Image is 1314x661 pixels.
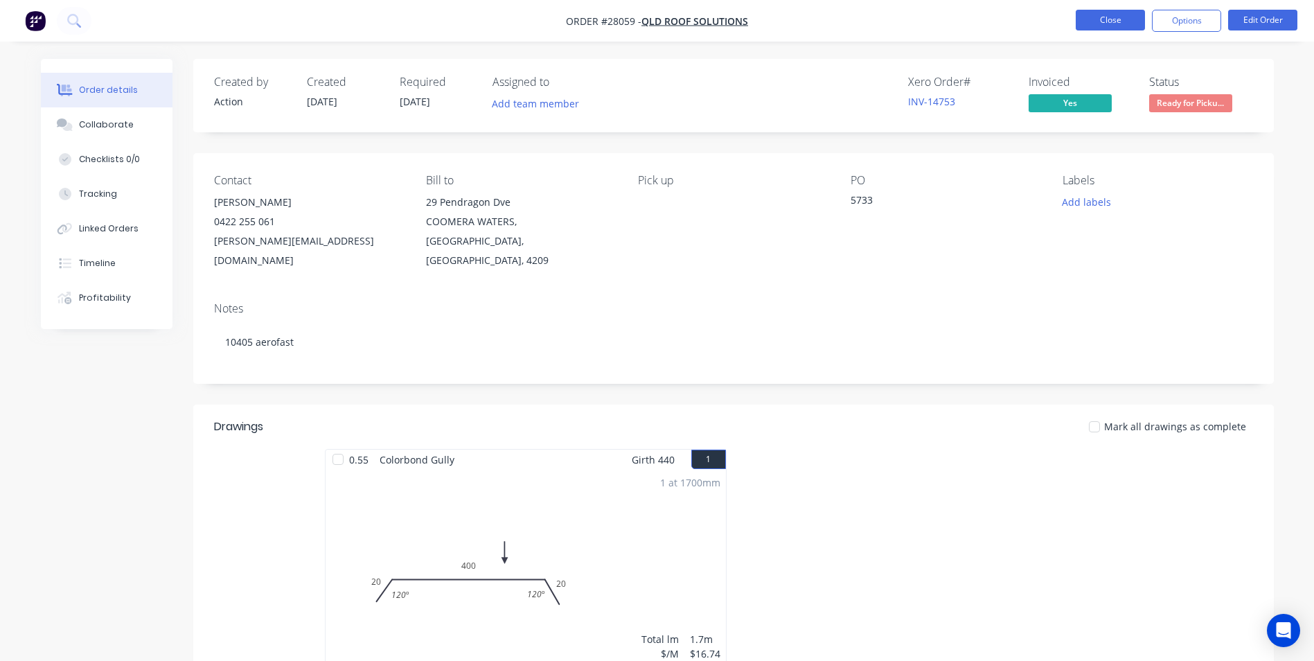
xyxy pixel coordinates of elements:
[660,475,720,490] div: 1 at 1700mm
[79,153,140,166] div: Checklists 0/0
[1063,174,1252,187] div: Labels
[79,292,131,304] div: Profitability
[690,632,720,646] div: 1.7m
[908,95,955,108] a: INV-14753
[1076,10,1145,30] button: Close
[1149,94,1232,115] button: Ready for Picku...
[1029,76,1133,89] div: Invoiced
[214,418,263,435] div: Drawings
[307,95,337,108] span: [DATE]
[426,193,616,270] div: 29 Pendragon DveCOOMERA WATERS, [GEOGRAPHIC_DATA], [GEOGRAPHIC_DATA], 4209
[79,84,138,96] div: Order details
[426,212,616,270] div: COOMERA WATERS, [GEOGRAPHIC_DATA], [GEOGRAPHIC_DATA], 4209
[1149,94,1232,112] span: Ready for Picku...
[344,450,374,470] span: 0.55
[1228,10,1297,30] button: Edit Order
[641,15,748,28] a: QLD Roof Solutions
[1149,76,1253,89] div: Status
[214,193,404,212] div: [PERSON_NAME]
[214,231,404,270] div: [PERSON_NAME][EMAIL_ADDRESS][DOMAIN_NAME]
[851,174,1040,187] div: PO
[374,450,460,470] span: Colorbond Gully
[79,118,134,131] div: Collaborate
[492,76,631,89] div: Assigned to
[1055,193,1119,211] button: Add labels
[426,174,616,187] div: Bill to
[41,177,172,211] button: Tracking
[214,302,1253,315] div: Notes
[638,174,828,187] div: Pick up
[484,94,586,113] button: Add team member
[400,95,430,108] span: [DATE]
[641,632,679,646] div: Total lm
[690,646,720,661] div: $16.74
[566,15,641,28] span: Order #28059 -
[41,142,172,177] button: Checklists 0/0
[1029,94,1112,112] span: Yes
[79,188,117,200] div: Tracking
[426,193,616,212] div: 29 Pendragon Dve
[41,73,172,107] button: Order details
[400,76,476,89] div: Required
[1104,419,1246,434] span: Mark all drawings as complete
[214,76,290,89] div: Created by
[1267,614,1300,647] div: Open Intercom Messenger
[632,450,675,470] span: Girth 440
[214,193,404,270] div: [PERSON_NAME]0422 255 061[PERSON_NAME][EMAIL_ADDRESS][DOMAIN_NAME]
[851,193,1024,212] div: 5733
[214,321,1253,363] div: 10405 aerofast
[41,246,172,281] button: Timeline
[691,450,726,469] button: 1
[41,107,172,142] button: Collaborate
[492,94,587,113] button: Add team member
[641,646,679,661] div: $/M
[1152,10,1221,32] button: Options
[307,76,383,89] div: Created
[214,212,404,231] div: 0422 255 061
[908,76,1012,89] div: Xero Order #
[79,222,139,235] div: Linked Orders
[214,174,404,187] div: Contact
[25,10,46,31] img: Factory
[41,281,172,315] button: Profitability
[214,94,290,109] div: Action
[79,257,116,270] div: Timeline
[41,211,172,246] button: Linked Orders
